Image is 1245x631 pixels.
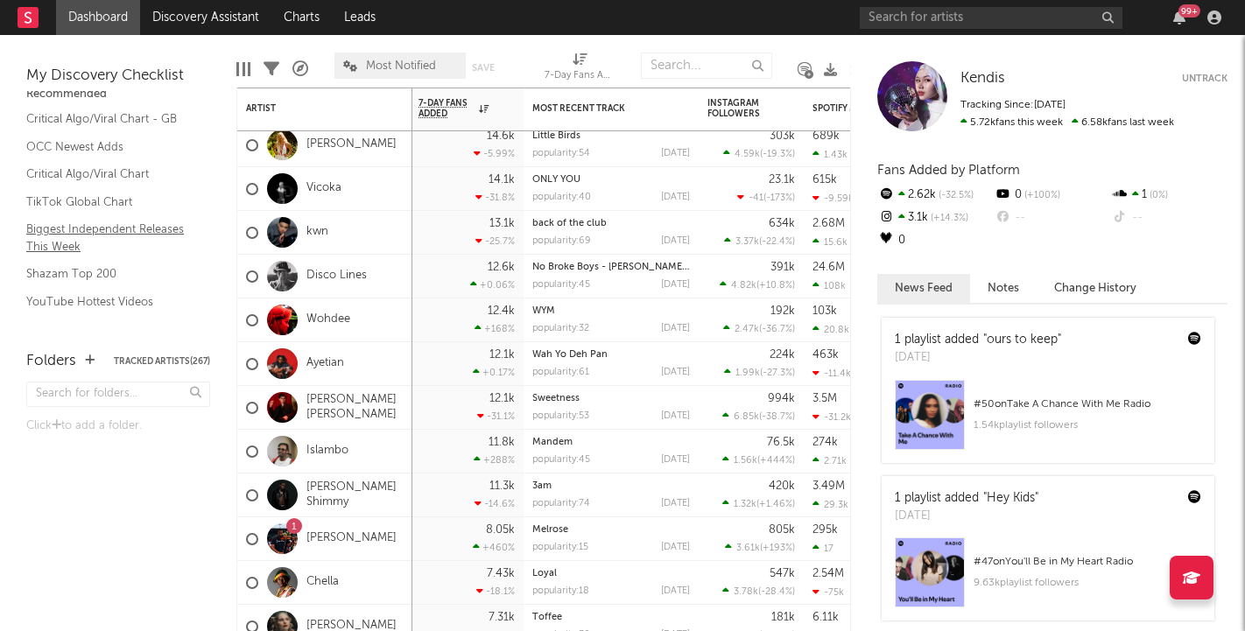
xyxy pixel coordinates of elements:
div: 13.1k [489,218,515,229]
div: Wah Yo Deh Pan [532,350,690,360]
div: 12.4k [488,305,515,317]
div: 420k [769,480,795,492]
a: [PERSON_NAME] [306,531,397,546]
span: 3.78k [734,587,758,597]
div: popularity: 69 [532,236,591,246]
div: Spotify Monthly Listeners [812,103,944,114]
div: -9.59k [812,193,854,204]
div: ( ) [737,192,795,203]
a: OCC Newest Adds [26,137,193,157]
div: back of the club [532,219,690,228]
div: 224k [770,349,795,361]
div: 391k [770,262,795,273]
a: TikTok Global Chart [26,193,193,212]
div: 1.54k playlist followers [974,415,1201,436]
div: [DATE] [661,455,690,465]
div: 11.8k [489,437,515,448]
div: [DATE] [661,499,690,508]
div: 3.49M [812,480,845,492]
a: Disco Lines [306,269,367,284]
div: -31.2k [812,411,851,423]
div: -75k [812,586,844,598]
div: # 50 on Take A Chance With Me Radio [974,394,1201,415]
div: 547k [770,568,795,579]
span: 1.56k [734,456,757,466]
span: -38.7 % [762,412,792,422]
div: ONLY YOU [532,175,690,185]
a: [PERSON_NAME] [306,137,397,152]
a: 3am [532,481,552,491]
div: ( ) [724,367,795,378]
span: -19.3 % [763,150,792,159]
div: [DATE] [895,349,1061,367]
div: ( ) [722,454,795,466]
span: +100 % [1022,191,1060,200]
button: Notes [970,274,1037,303]
div: -14.6 % [475,498,515,509]
button: Untrack [1182,70,1227,88]
div: 7-Day Fans Added (7-Day Fans Added) [545,44,615,95]
div: ( ) [720,279,795,291]
div: popularity: 45 [532,455,590,465]
a: YouTube Hottest Videos [26,292,193,312]
div: 181k [771,612,795,623]
div: popularity: 40 [532,193,591,202]
span: +193 % [763,543,792,553]
div: 7.31k [489,612,515,623]
a: #47onYou'll Be in My Heart Radio9.63kplaylist followers [882,537,1214,620]
a: #50onTake A Chance With Me Radio1.54kplaylist followers [882,380,1214,463]
a: "Hey Kids" [983,492,1038,504]
div: +460 % [473,542,515,553]
a: Sweetness [532,394,580,403]
button: Save [472,63,495,73]
span: Most Notified [366,60,436,72]
div: 994k [768,393,795,404]
div: 274k [812,437,838,448]
a: kwn [306,225,328,240]
span: 3.61k [736,543,760,553]
div: 76.5k [767,437,795,448]
div: ( ) [724,235,795,247]
a: No Broke Boys - [PERSON_NAME] Remix [532,263,715,272]
div: [DATE] [661,324,690,333]
div: [DATE] [895,508,1038,525]
div: WYM [532,306,690,316]
div: +288 % [474,454,515,466]
span: +444 % [760,456,792,466]
div: ( ) [722,410,795,422]
a: ONLY YOU [532,175,580,185]
span: 5.72k fans this week [960,117,1063,128]
span: Fans Added by Platform [877,164,1020,177]
div: [DATE] [661,280,690,290]
div: 805k [769,524,795,536]
a: Biggest Independent Releases This Week [26,220,193,256]
div: ( ) [723,148,795,159]
div: 14.6k [487,130,515,142]
div: 2.71k [812,455,847,466]
div: +168 % [475,323,515,334]
div: -31.1 % [477,410,515,422]
div: 15.6k [812,236,848,248]
a: WYM [532,306,555,316]
div: Toffee [532,613,690,622]
div: ( ) [722,498,795,509]
div: 17 [812,543,834,554]
a: back of the club [532,219,607,228]
button: 99+ [1173,11,1185,25]
div: -5.99 % [474,148,515,159]
span: -27.3 % [763,368,792,378]
span: -32.5 % [936,191,974,200]
span: 1.32k [734,500,756,509]
div: 3.1k [877,207,994,229]
a: Critical Algo/Viral Chart [26,165,193,184]
a: Apple Top 200 [26,319,193,339]
div: -11.4k [812,368,851,379]
input: Search... [641,53,772,79]
a: Shazam Top 200 [26,264,193,284]
div: 108k [812,280,846,291]
div: popularity: 54 [532,149,590,158]
div: 12.6k [488,262,515,273]
div: -31.8 % [475,192,515,203]
span: +14.3 % [928,214,968,223]
div: 20.8k [812,324,849,335]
